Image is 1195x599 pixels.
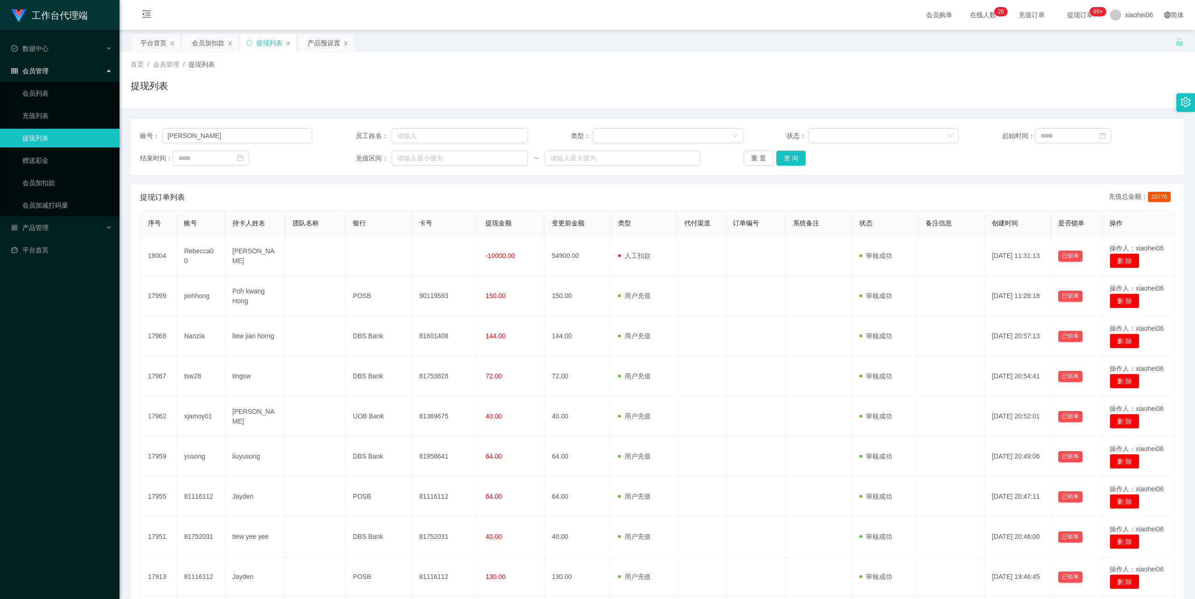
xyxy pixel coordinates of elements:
[412,356,478,397] td: 81753828
[859,573,892,580] span: 审核成功
[1058,291,1083,302] button: 已锁单
[345,517,412,557] td: DBS Bank
[353,219,366,227] span: 银行
[1110,285,1164,292] span: 操作人：xiaohei06
[618,372,651,380] span: 用户充值
[225,557,285,597] td: Jayden
[544,517,611,557] td: 40.00
[1001,7,1004,16] p: 6
[148,219,161,227] span: 序号
[859,219,872,227] span: 状态
[1062,12,1098,18] span: 提现订单
[345,316,412,356] td: DBS Bank
[544,236,611,276] td: 54900.00
[1110,374,1139,389] button: 删 除
[984,236,1051,276] td: [DATE] 11:31:13
[528,153,545,163] span: ~
[11,11,88,19] a: 工作台代理端
[141,236,176,276] td: 18004
[11,68,18,74] i: 图标: table
[141,276,176,316] td: 17999
[994,7,1007,16] sup: 26
[544,557,611,597] td: 130.00
[285,41,291,46] i: 图标: close
[1058,219,1084,227] span: 是否锁单
[998,7,1001,16] p: 2
[859,252,892,259] span: 审核成功
[1014,12,1049,18] span: 充值订单
[176,356,225,397] td: tsw28
[419,219,432,227] span: 卡号
[246,40,253,46] i: 图标: sync
[176,517,225,557] td: 81752031
[485,219,512,227] span: 提现金额
[356,131,392,141] span: 员工姓名：
[345,356,412,397] td: DBS Bank
[984,557,1051,597] td: [DATE] 19:46:45
[225,437,285,477] td: liuyusong
[11,241,112,259] a: 图标: dashboard平台首页
[153,61,179,68] span: 会员管理
[1110,445,1164,453] span: 操作人：xiaohei06
[141,397,176,437] td: 17962
[733,219,759,227] span: 订单编号
[787,131,808,141] span: 状态：
[1110,525,1164,533] span: 操作人：xiaohei06
[1175,38,1184,46] i: 图标: unlock
[618,412,651,420] span: 用户充值
[485,372,502,380] span: 72.00
[141,356,176,397] td: 17967
[1110,454,1139,469] button: 删 除
[412,437,478,477] td: 81958641
[308,34,340,52] div: 产品预设置
[11,224,49,231] span: 产品管理
[1099,132,1106,139] i: 图标: calendar
[544,477,611,517] td: 64.00
[225,276,285,316] td: Poh kwang Hong
[176,236,225,276] td: Rebecca00
[744,151,773,166] button: 重 置
[948,133,953,139] i: 图标: down
[189,61,215,68] span: 提现列表
[22,84,112,103] a: 会员列表
[22,174,112,192] a: 会员加扣款
[552,219,584,227] span: 变更前金额
[141,557,176,597] td: 17913
[926,219,952,227] span: 备注信息
[176,316,225,356] td: Nanzia
[618,493,651,500] span: 用户充值
[1058,571,1083,583] button: 已锁单
[412,276,478,316] td: 90119593
[176,477,225,517] td: 81116112
[141,517,176,557] td: 17951
[732,133,738,139] i: 图标: down
[1110,574,1139,589] button: 删 除
[11,9,26,22] img: logo.9652507e.png
[176,557,225,597] td: 81116112
[237,155,244,161] i: 图标: calendar
[618,292,651,299] span: 用户充值
[1110,365,1164,372] span: 操作人：xiaohei06
[1110,414,1139,429] button: 删 除
[232,219,265,227] span: 持卡人姓名
[859,453,892,460] span: 审核成功
[1090,7,1106,16] sup: 1007
[225,356,285,397] td: tingsw
[184,219,197,227] span: 账号
[11,45,49,52] span: 数据中心
[169,41,175,46] i: 图标: close
[1058,371,1083,382] button: 已锁单
[776,151,806,166] button: 查 询
[225,316,285,356] td: liew jian horng
[1110,293,1139,308] button: 删 除
[1002,131,1035,141] span: 起始时间：
[859,292,892,299] span: 审核成功
[1058,531,1083,543] button: 已锁单
[412,477,478,517] td: 81116112
[356,153,392,163] span: 充值区间：
[618,533,651,540] span: 用户充值
[1058,451,1083,462] button: 已锁单
[256,34,282,52] div: 提现列表
[141,316,176,356] td: 17968
[1109,192,1174,203] div: 充值总金额：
